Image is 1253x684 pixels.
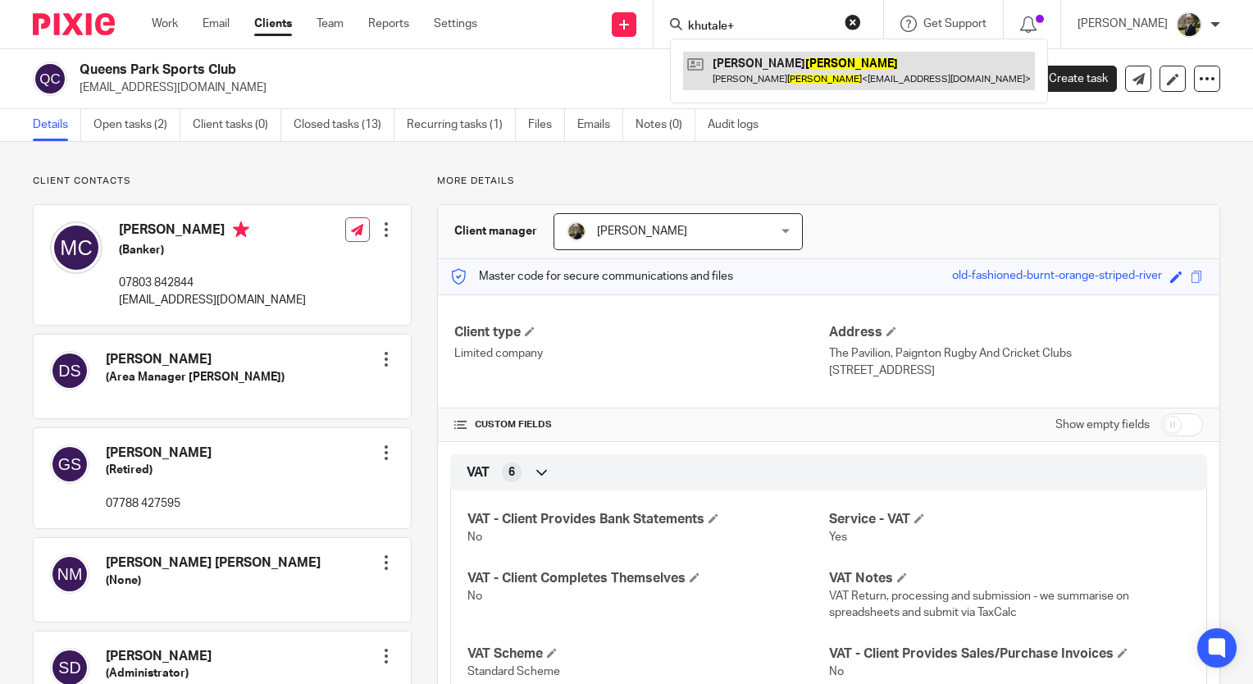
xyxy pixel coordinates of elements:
label: Show empty fields [1055,417,1150,433]
span: VAT [467,464,490,481]
span: 6 [508,464,515,481]
p: The Pavilion, Paignton Rugby And Cricket Clubs [829,345,1203,362]
span: [PERSON_NAME] [597,226,687,237]
p: [EMAIL_ADDRESS][DOMAIN_NAME] [80,80,997,96]
input: Search [686,20,834,34]
p: More details [437,175,1220,188]
h5: (None) [106,572,321,589]
h5: (Administrator) [106,665,212,682]
a: Settings [434,16,477,32]
h4: [PERSON_NAME] [106,648,212,665]
a: Closed tasks (13) [294,109,394,141]
p: 07788 427595 [106,495,212,512]
a: Work [152,16,178,32]
p: Master code for secure communications and files [450,268,733,285]
span: No [467,531,482,543]
div: old-fashioned-burnt-orange-striped-river [952,267,1162,286]
span: No [829,666,844,677]
span: Get Support [923,18,986,30]
img: svg%3E [50,351,89,390]
img: Pixie [33,13,115,35]
img: svg%3E [50,221,103,274]
p: [STREET_ADDRESS] [829,363,1203,379]
h4: [PERSON_NAME] [106,445,212,462]
h4: Address [829,324,1203,341]
p: Client contacts [33,175,412,188]
h2: Queens Park Sports Club [80,62,813,79]
p: 07803 842844 [119,275,306,291]
h4: Client type [454,324,828,341]
a: Client tasks (0) [193,109,281,141]
i: Primary [233,221,249,238]
a: Open tasks (2) [93,109,180,141]
img: svg%3E [33,62,67,96]
h5: (Retired) [106,462,212,478]
a: Create task [1022,66,1117,92]
p: [EMAIL_ADDRESS][DOMAIN_NAME] [119,292,306,308]
button: Clear [845,14,861,30]
h4: VAT Notes [829,570,1190,587]
h4: [PERSON_NAME] [119,221,306,242]
a: Emails [577,109,623,141]
h4: VAT - Client Completes Themselves [467,570,828,587]
h4: [PERSON_NAME] [PERSON_NAME] [106,554,321,572]
a: Details [33,109,81,141]
h4: VAT Scheme [467,645,828,663]
a: Clients [254,16,292,32]
h5: (Banker) [119,242,306,258]
a: Files [528,109,565,141]
span: VAT Return, processing and submission - we summarise on spreadsheets and submit via TaxCalc [829,591,1129,618]
a: Notes (0) [636,109,695,141]
img: svg%3E [50,554,89,594]
h4: VAT - Client Provides Sales/Purchase Invoices [829,645,1190,663]
p: [PERSON_NAME] [1078,16,1168,32]
a: Recurring tasks (1) [407,109,516,141]
h4: VAT - Client Provides Bank Statements [467,511,828,528]
span: Yes [829,531,847,543]
a: Team [317,16,344,32]
h4: CUSTOM FIELDS [454,418,828,431]
p: Limited company [454,345,828,362]
h3: Client manager [454,223,537,239]
a: Email [203,16,230,32]
span: Standard Scheme [467,666,560,677]
img: ACCOUNTING4EVERYTHING-9.jpg [1176,11,1202,38]
img: svg%3E [50,445,89,484]
h4: Service - VAT [829,511,1190,528]
a: Reports [368,16,409,32]
h4: [PERSON_NAME] [106,351,285,368]
h5: (Area Manager [PERSON_NAME]) [106,369,285,385]
img: ACCOUNTING4EVERYTHING-9.jpg [567,221,586,241]
a: Audit logs [708,109,771,141]
span: No [467,591,482,602]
